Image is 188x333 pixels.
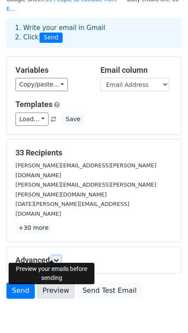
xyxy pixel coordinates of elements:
div: Preview your emails before sending [9,263,94,284]
button: Save [62,113,84,126]
a: Templates [15,100,52,109]
iframe: Chat Widget [145,292,188,333]
small: [DATE][PERSON_NAME][EMAIL_ADDRESS][DOMAIN_NAME] [15,201,129,217]
h5: 33 Recipients [15,148,173,158]
h5: Advanced [15,256,173,265]
span: Send [39,33,63,43]
small: [PERSON_NAME][EMAIL_ADDRESS][PERSON_NAME][DOMAIN_NAME] [15,162,156,178]
a: Send Test Email [77,282,142,299]
small: [PERSON_NAME][EMAIL_ADDRESS][PERSON_NAME][PERSON_NAME][DOMAIN_NAME] [15,181,156,198]
a: Load... [15,113,49,126]
div: 1. Write your email in Gmail 2. Click [9,23,179,43]
h5: Variables [15,65,88,75]
a: Copy/paste... [15,78,68,91]
a: Send [6,282,35,299]
a: Preview [37,282,75,299]
a: +30 more [15,223,52,233]
h5: Email column [100,65,173,75]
